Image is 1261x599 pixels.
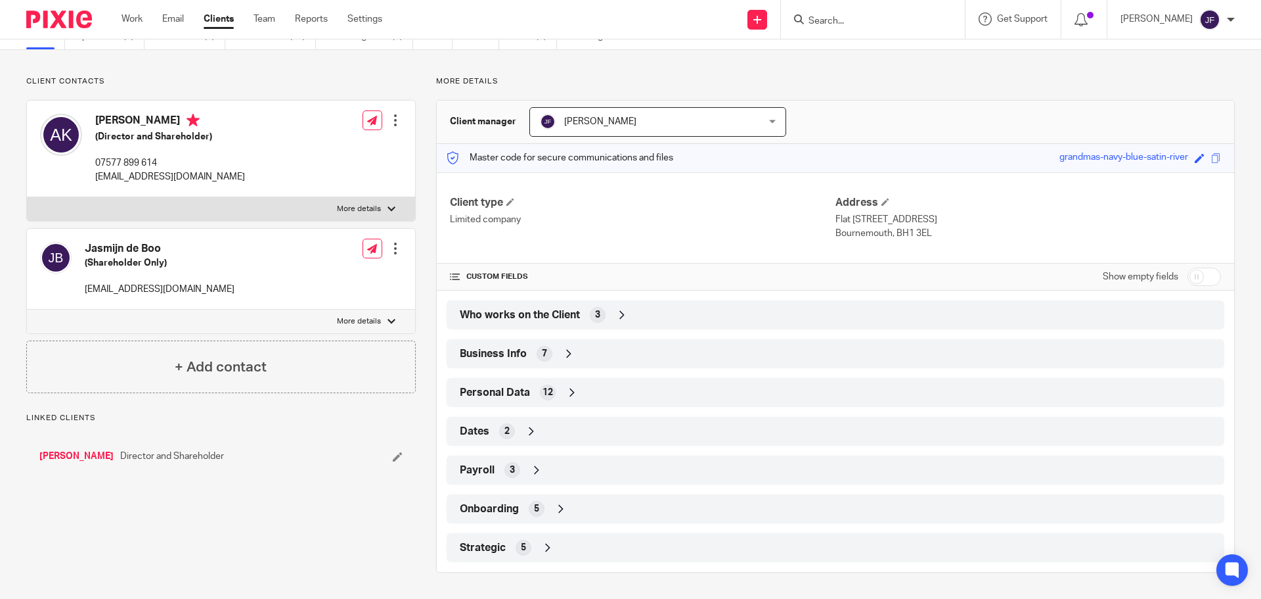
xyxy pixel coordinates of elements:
p: More details [337,316,381,327]
p: Master code for secure communications and files [447,151,673,164]
h5: (Director and Shareholder) [95,130,245,143]
img: svg%3E [1199,9,1220,30]
div: grandmas-navy-blue-satin-river [1059,151,1188,166]
a: Work [122,12,143,26]
h4: Client type [450,196,835,210]
p: [PERSON_NAME] [1120,12,1193,26]
p: Flat [STREET_ADDRESS] [835,213,1221,226]
h4: Jasmijn de Boo [85,242,234,256]
span: Director and Shareholder [120,450,224,463]
img: svg%3E [540,114,556,130]
span: Onboarding [460,502,519,516]
p: More details [337,204,381,214]
img: svg%3E [40,242,72,274]
a: [PERSON_NAME] [39,450,114,463]
input: Search [807,16,925,28]
a: Email [162,12,184,26]
a: Clients [204,12,234,26]
p: Limited company [450,213,835,226]
h3: Client manager [450,115,516,128]
span: Personal Data [460,386,530,400]
span: 5 [521,541,526,554]
span: 7 [542,347,547,360]
h4: [PERSON_NAME] [95,114,245,130]
span: [PERSON_NAME] [564,117,636,126]
span: 12 [542,386,553,399]
span: Payroll [460,464,495,477]
a: Team [254,12,275,26]
label: Show empty fields [1103,270,1178,283]
h5: (Shareholder Only) [85,256,234,270]
p: 07577 899 614 [95,156,245,170]
span: 2 [504,425,510,438]
span: Get Support [997,14,1048,24]
p: [EMAIL_ADDRESS][DOMAIN_NAME] [85,283,234,296]
h4: Address [835,196,1221,210]
p: More details [436,76,1235,87]
span: Who works on the Client [460,308,580,322]
i: Primary [187,114,200,127]
a: Reports [295,12,328,26]
span: 5 [534,502,539,515]
p: [EMAIL_ADDRESS][DOMAIN_NAME] [95,170,245,183]
p: Bournemouth, BH1 3EL [835,227,1221,240]
span: 3 [595,308,600,322]
h4: + Add contact [175,357,267,377]
span: Strategic [460,541,506,555]
p: Client contacts [26,76,416,87]
span: 3 [510,464,515,477]
img: Pixie [26,11,92,28]
a: Settings [347,12,382,26]
img: svg%3E [40,114,82,156]
p: Linked clients [26,413,416,423]
span: Dates [460,425,489,439]
span: Business Info [460,347,527,361]
h4: CUSTOM FIELDS [450,272,835,282]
